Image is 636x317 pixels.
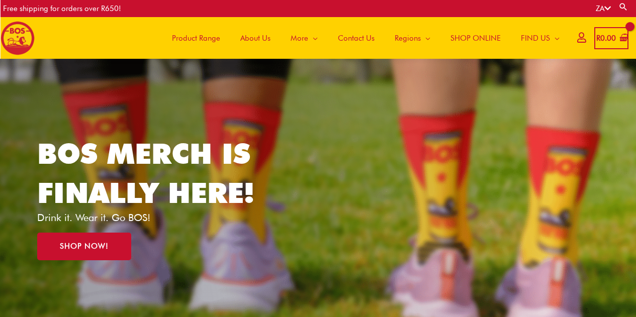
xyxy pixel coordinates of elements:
[1,21,35,55] img: BOS logo finals-200px
[230,17,281,59] a: About Us
[596,34,600,43] span: R
[37,213,269,223] p: Drink it. Wear it. Go BOS!
[596,34,616,43] bdi: 0.00
[594,27,628,50] a: View Shopping Cart, empty
[240,23,270,53] span: About Us
[395,23,421,53] span: Regions
[37,137,254,209] a: BOS MERCH IS FINALLY HERE!
[281,17,328,59] a: More
[328,17,385,59] a: Contact Us
[172,23,220,53] span: Product Range
[440,17,511,59] a: SHOP ONLINE
[596,4,611,13] a: ZA
[521,23,550,53] span: FIND US
[385,17,440,59] a: Regions
[338,23,375,53] span: Contact Us
[154,17,570,59] nav: Site Navigation
[60,243,109,250] span: SHOP NOW!
[618,2,628,12] a: Search button
[450,23,501,53] span: SHOP ONLINE
[162,17,230,59] a: Product Range
[291,23,308,53] span: More
[37,233,131,260] a: SHOP NOW!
